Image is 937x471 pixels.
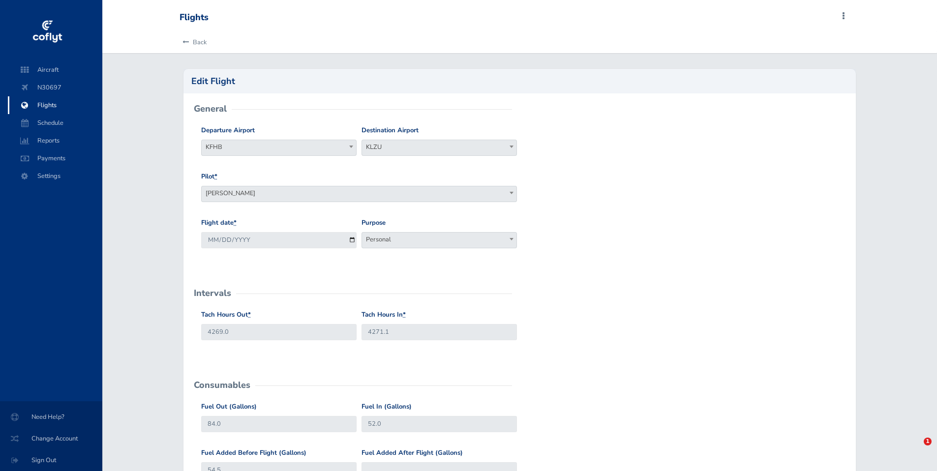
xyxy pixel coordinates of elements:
label: Destination Airport [362,125,419,136]
span: Robert Stephens [202,186,516,200]
h2: Edit Flight [191,77,847,86]
h2: General [194,104,227,113]
span: KFHB [201,140,357,156]
span: Aircraft [18,61,92,79]
label: Fuel Out (Gallons) [201,402,257,412]
label: Fuel Added After Flight (Gallons) [362,448,463,458]
span: Personal [362,233,516,246]
a: Back [180,31,207,53]
iframe: Intercom live chat [904,438,927,461]
abbr: required [234,218,237,227]
label: Departure Airport [201,125,255,136]
label: Tach Hours In [362,310,406,320]
span: Sign Out [12,451,91,469]
label: Flight date [201,218,237,228]
abbr: required [248,310,251,319]
span: Settings [18,167,92,185]
label: Fuel In (Gallons) [362,402,412,412]
span: KLZU [362,140,517,156]
label: Tach Hours Out [201,310,251,320]
span: KFHB [202,140,356,154]
label: Pilot [201,172,217,182]
span: Payments [18,149,92,167]
span: Flights [18,96,92,114]
span: KLZU [362,140,516,154]
span: N30697 [18,79,92,96]
abbr: required [403,310,406,319]
abbr: required [214,172,217,181]
span: 1 [924,438,932,445]
span: Personal [362,232,517,248]
span: Reports [18,132,92,149]
span: Robert Stephens [201,186,517,202]
h2: Intervals [194,289,231,297]
label: Fuel Added Before Flight (Gallons) [201,448,306,458]
div: Flights [180,12,209,23]
h2: Consumables [194,381,250,389]
span: Need Help? [12,408,91,426]
span: Schedule [18,114,92,132]
span: Change Account [12,430,91,447]
img: coflyt logo [31,17,63,47]
label: Purpose [362,218,386,228]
